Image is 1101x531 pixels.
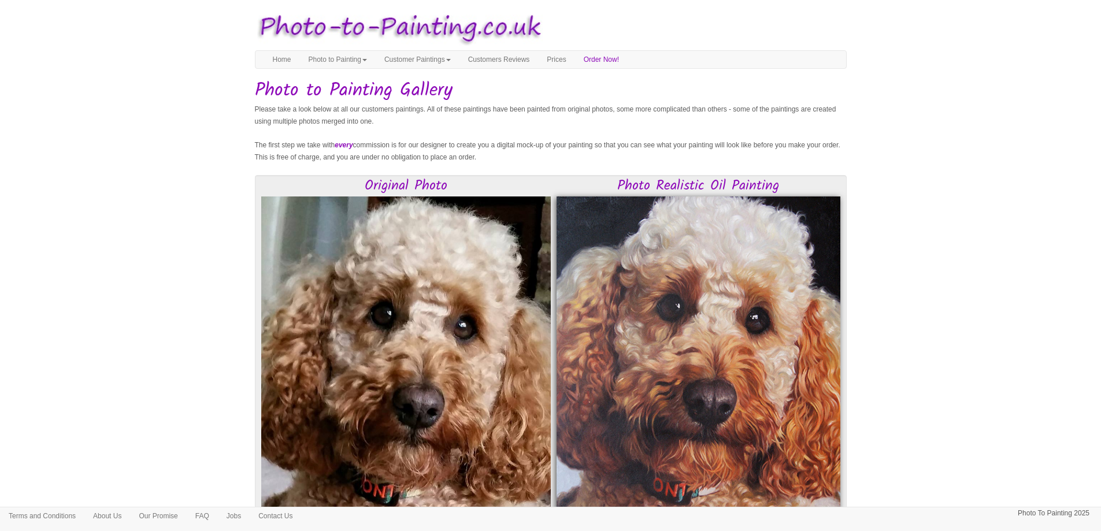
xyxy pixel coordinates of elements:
[255,80,847,101] h1: Photo to Painting Gallery
[218,507,250,525] a: Jobs
[250,507,301,525] a: Contact Us
[1018,507,1089,519] p: Photo To Painting 2025
[538,51,574,68] a: Prices
[575,51,628,68] a: Order Now!
[557,179,840,194] h3: Photo Realistic Oil Painting
[557,196,840,526] img: Painting of Poodle
[335,141,353,149] em: every
[187,507,218,525] a: FAQ
[84,507,130,525] a: About Us
[459,51,539,68] a: Customers Reviews
[300,51,376,68] a: Photo to Painting
[376,51,459,68] a: Customer Paintings
[249,6,545,50] img: Photo to Painting
[255,139,847,164] p: The first step we take with commission is for our designer to create you a digital mock-up of you...
[255,103,847,128] p: Please take a look below at all our customers paintings. All of these paintings have been painted...
[261,179,551,194] h3: Original Photo
[130,507,186,525] a: Our Promise
[264,51,300,68] a: Home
